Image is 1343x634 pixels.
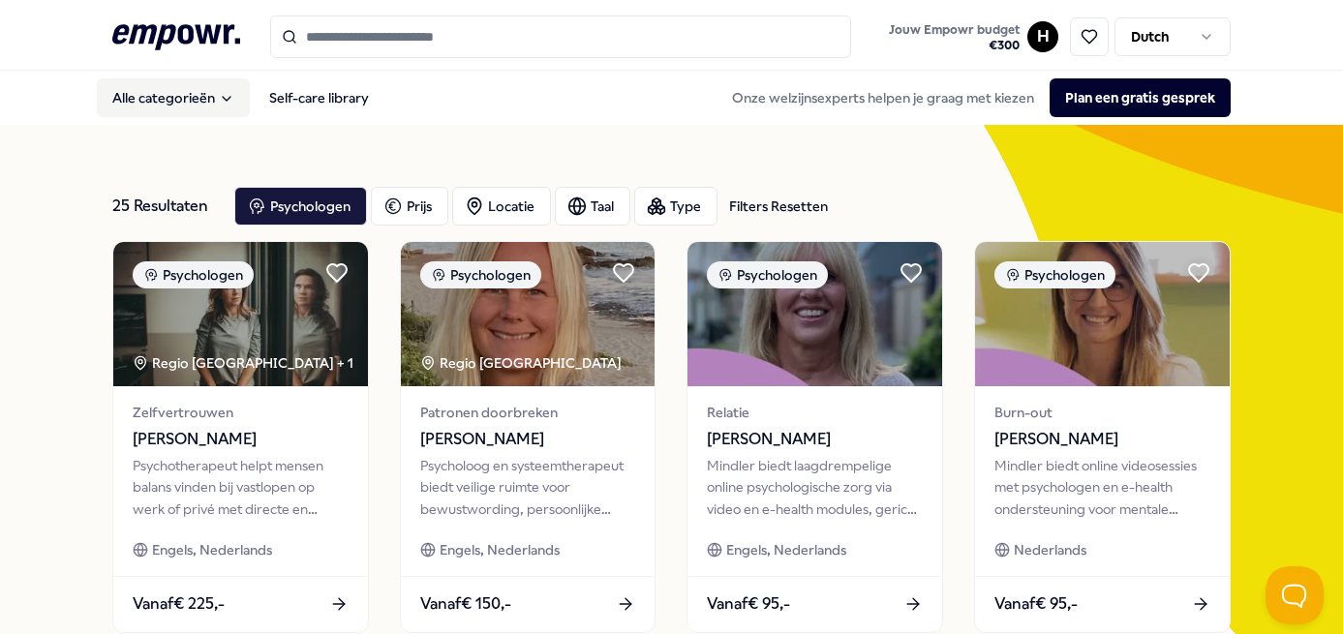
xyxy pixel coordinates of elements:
span: Vanaf € 95,- [994,591,1078,617]
div: Psychotherapeut helpt mensen balans vinden bij vastlopen op werk of privé met directe en humorist... [133,455,349,520]
span: Engels, Nederlands [440,539,560,560]
span: Relatie [707,402,923,423]
button: Plan een gratis gesprek [1050,78,1231,117]
a: package imagePsychologenBurn-out[PERSON_NAME]Mindler biedt online videosessies met psychologen en... [974,241,1231,633]
span: Engels, Nederlands [152,539,272,560]
div: Mindler biedt online videosessies met psychologen en e-health ondersteuning voor mentale balans e... [994,455,1210,520]
span: Nederlands [1014,539,1086,560]
div: Mindler biedt laagdrempelige online psychologische zorg via video en e-health modules, gericht op... [707,455,923,520]
input: Search for products, categories or subcategories [270,15,851,58]
div: Filters Resetten [729,196,828,217]
span: Engels, Nederlands [726,539,846,560]
button: Psychologen [234,187,367,226]
span: Zelfvertrouwen [133,402,349,423]
span: Burn-out [994,402,1210,423]
img: package image [975,242,1230,386]
div: Regio [GEOGRAPHIC_DATA] [420,352,625,374]
div: Psychologen [133,261,254,288]
div: Onze welzijnsexperts helpen je graag met kiezen [717,78,1231,117]
button: Locatie [452,187,551,226]
span: Vanaf € 150,- [420,591,511,617]
button: Taal [555,187,630,226]
span: Patronen doorbreken [420,402,636,423]
img: package image [401,242,656,386]
iframe: Help Scout Beacon - Open [1266,566,1324,624]
a: package imagePsychologenRelatie[PERSON_NAME]Mindler biedt laagdrempelige online psychologische zo... [687,241,943,633]
span: [PERSON_NAME] [994,427,1210,452]
button: Jouw Empowr budget€300 [885,18,1023,57]
span: [PERSON_NAME] [133,427,349,452]
img: package image [687,242,942,386]
a: package imagePsychologenRegio [GEOGRAPHIC_DATA] Patronen doorbreken[PERSON_NAME]Psycholoog en sys... [400,241,656,633]
button: H [1027,21,1058,52]
nav: Main [97,78,384,117]
span: [PERSON_NAME] [420,427,636,452]
div: Regio [GEOGRAPHIC_DATA] + 1 [133,352,353,374]
span: [PERSON_NAME] [707,427,923,452]
a: package imagePsychologenRegio [GEOGRAPHIC_DATA] + 1Zelfvertrouwen[PERSON_NAME]Psychotherapeut hel... [112,241,369,633]
span: Vanaf € 95,- [707,591,790,617]
div: Psychologen [707,261,828,288]
span: Jouw Empowr budget [889,22,1020,38]
button: Alle categorieën [97,78,250,117]
span: € 300 [889,38,1020,53]
div: Psycholoog en systeemtherapeut biedt veilige ruimte voor bewustwording, persoonlijke groei en men... [420,455,636,520]
button: Type [634,187,717,226]
a: Jouw Empowr budget€300 [881,16,1027,57]
div: 25 Resultaten [112,187,219,226]
div: Psychologen [994,261,1115,288]
div: Psychologen [420,261,541,288]
a: Self-care library [254,78,384,117]
button: Prijs [371,187,448,226]
img: package image [113,242,368,386]
span: Vanaf € 225,- [133,591,225,617]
